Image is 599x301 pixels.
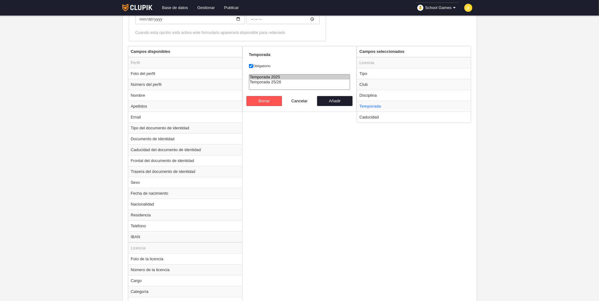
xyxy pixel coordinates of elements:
[128,112,242,123] td: Email
[128,210,242,220] td: Residencia
[128,46,242,57] th: Campos disponibles
[357,101,471,112] td: Temporada
[246,14,320,24] input: Fecha de fin
[128,68,242,79] td: Foto del perfil
[135,14,245,24] input: Fecha de fin
[128,166,242,177] td: Trasera del documento de identidad
[128,144,242,155] td: Caducidad del documento de identidad
[464,4,472,12] img: c2l6ZT0zMHgzMCZmcz05JnRleHQ9SkMmYmc9ZmRkODM1.png
[128,57,242,68] td: Perfil
[417,5,424,11] img: organizador.30x30.png
[122,4,152,11] img: Clupik
[135,30,320,35] div: Cuando esta opción está activa este formulario aparecerá disponible para rellenarlo
[357,112,471,123] td: Caducidad
[128,264,242,275] td: Número de la licencia
[357,90,471,101] td: Disciplina
[357,79,471,90] td: Club
[128,231,242,243] td: IBAN
[249,63,350,69] label: Obligatorio
[357,68,471,79] td: Tipo
[249,75,350,80] option: Temporada 2025
[357,46,471,57] th: Campos seleccionados
[282,96,317,106] button: Cancelar
[249,64,253,68] input: Obligatorio
[246,96,282,106] button: Borrar
[249,52,270,57] strong: Temporada
[357,57,471,68] td: Licencia
[128,220,242,231] td: Teléfono
[128,123,242,133] td: Tipo del documento de identidad
[128,253,242,264] td: Foto de la licencia
[415,2,459,13] a: School Games
[128,101,242,112] td: Apellidos
[128,155,242,166] td: Frontal del documento de identidad
[128,275,242,286] td: Cargo
[128,243,242,254] td: Licencia
[425,5,452,11] span: School Games
[317,96,353,106] button: Añadir
[128,90,242,101] td: Nombre
[128,188,242,199] td: Fecha de nacimiento
[128,286,242,297] td: Categoría
[128,177,242,188] td: Sexo
[128,79,242,90] td: Número del perfil
[128,133,242,144] td: Documento de identidad
[128,199,242,210] td: Nacionalidad
[249,80,350,85] option: Temporada 25/26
